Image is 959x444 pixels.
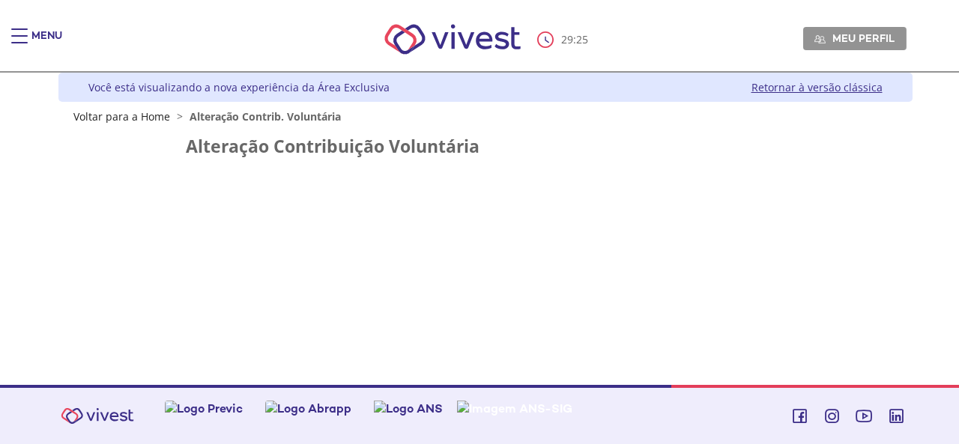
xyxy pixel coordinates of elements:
[186,137,785,156] h2: Alteração Contribuição Voluntária
[803,27,907,49] a: Meu perfil
[374,401,443,416] img: Logo ANS
[537,31,591,48] div: :
[47,73,913,385] div: Vivest
[457,401,572,416] img: Imagem ANS-SIG
[832,31,895,45] span: Meu perfil
[751,80,883,94] a: Retornar à versão clássica
[52,399,142,433] img: Vivest
[561,32,573,46] span: 29
[73,109,170,124] a: Voltar para a Home
[265,401,351,416] img: Logo Abrapp
[88,80,390,94] div: Você está visualizando a nova experiência da Área Exclusiva
[31,28,62,58] div: Menu
[173,109,187,124] span: >
[576,32,588,46] span: 25
[165,401,243,416] img: Logo Previc
[814,34,826,45] img: Meu perfil
[368,7,538,71] img: Vivest
[72,137,899,167] section: FunCESP - Novo Contribuição Voluntária Portlet
[190,109,341,124] span: Alteração Contrib. Voluntária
